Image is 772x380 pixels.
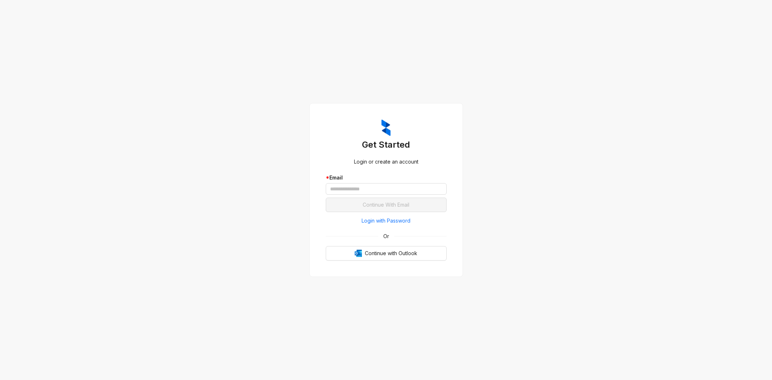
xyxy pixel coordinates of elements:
button: Continue With Email [326,198,447,212]
img: Outlook [355,250,362,257]
button: OutlookContinue with Outlook [326,246,447,261]
span: Continue with Outlook [365,249,417,257]
div: Email [326,174,447,182]
span: Login with Password [362,217,410,225]
div: Login or create an account [326,158,447,166]
img: ZumaIcon [381,119,391,136]
h3: Get Started [326,139,447,151]
span: Or [378,232,394,240]
button: Login with Password [326,215,447,227]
